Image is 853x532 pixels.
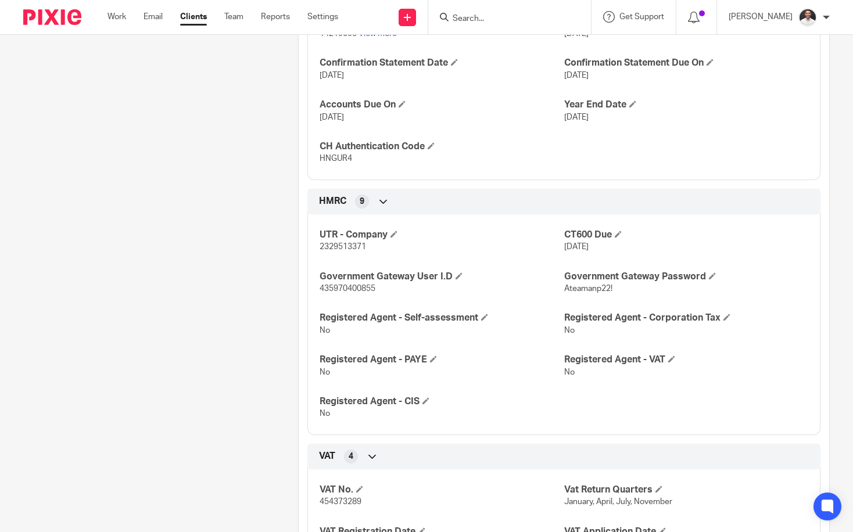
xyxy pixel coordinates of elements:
[107,11,126,23] a: Work
[564,326,575,335] span: No
[564,285,612,293] span: Ateamanp22!
[23,9,81,25] img: Pixie
[144,11,163,23] a: Email
[564,71,589,80] span: [DATE]
[320,113,344,121] span: [DATE]
[564,498,672,506] span: January, April, July, November
[320,326,330,335] span: No
[619,13,664,21] span: Get Support
[564,368,575,376] span: No
[564,484,808,496] h4: Vat Return Quarters
[320,285,375,293] span: 435970400855
[319,450,335,462] span: VAT
[320,484,564,496] h4: VAT No.
[320,243,366,251] span: 2329513371
[564,113,589,121] span: [DATE]
[564,229,808,241] h4: CT600 Due
[320,354,564,366] h4: Registered Agent - PAYE
[320,409,330,418] span: No
[564,354,808,366] h4: Registered Agent - VAT
[564,312,808,324] h4: Registered Agent - Corporation Tax
[224,11,243,23] a: Team
[180,11,207,23] a: Clients
[729,11,793,23] p: [PERSON_NAME]
[320,57,564,69] h4: Confirmation Statement Date
[564,57,808,69] h4: Confirmation Statement Due On
[261,11,290,23] a: Reports
[564,99,808,111] h4: Year End Date
[320,99,564,111] h4: Accounts Due On
[320,141,564,153] h4: CH Authentication Code
[360,196,364,207] span: 9
[320,71,344,80] span: [DATE]
[320,396,564,408] h4: Registered Agent - CIS
[319,195,346,207] span: HMRC
[451,14,556,24] input: Search
[564,271,808,283] h4: Government Gateway Password
[320,154,352,163] span: HNGUR4
[349,451,353,462] span: 4
[320,312,564,324] h4: Registered Agent - Self-assessment
[320,368,330,376] span: No
[320,229,564,241] h4: UTR - Company
[307,11,338,23] a: Settings
[320,498,361,506] span: 454373289
[320,271,564,283] h4: Government Gateway User I.D
[564,243,589,251] span: [DATE]
[798,8,817,27] img: dom%20slack.jpg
